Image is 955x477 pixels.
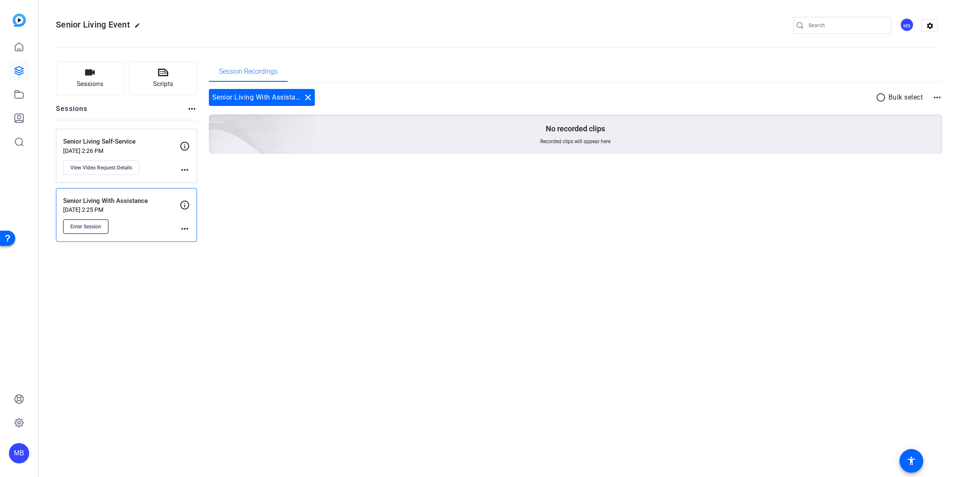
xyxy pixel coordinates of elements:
span: Sessions [77,79,103,89]
button: Sessions [56,61,124,95]
img: blue-gradient.svg [13,14,26,27]
button: View Video Request Details [63,161,139,175]
span: Enter Session [70,223,101,230]
span: View Video Request Details [70,164,132,171]
span: Scripts [153,79,173,89]
p: No recorded clips [546,124,605,134]
mat-icon: more_horiz [187,104,197,114]
mat-icon: more_horiz [180,224,190,234]
mat-icon: radio_button_unchecked [876,92,888,103]
p: Senior Living With Assistance [63,196,180,206]
mat-icon: accessibility [906,456,916,466]
mat-icon: edit [134,22,144,33]
mat-icon: close [303,92,313,103]
span: Session Recordings [219,68,278,75]
mat-icon: more_horiz [180,165,190,175]
p: [DATE] 2:26 PM [63,147,180,154]
span: Senior Living Event [56,19,130,30]
div: Senior Living With Assistance [209,89,315,106]
button: Scripts [129,61,197,95]
h2: Sessions [56,104,88,120]
img: embarkstudio-empty-session.png [114,31,316,214]
span: Recorded clips will appear here [540,138,611,145]
mat-icon: more_horiz [932,92,942,103]
input: Search [808,20,885,31]
p: Bulk select [888,92,923,103]
p: [DATE] 2:25 PM [63,206,180,213]
p: Senior Living Self-Service [63,137,180,147]
button: Enter Session [63,219,108,234]
div: MB [9,443,29,463]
